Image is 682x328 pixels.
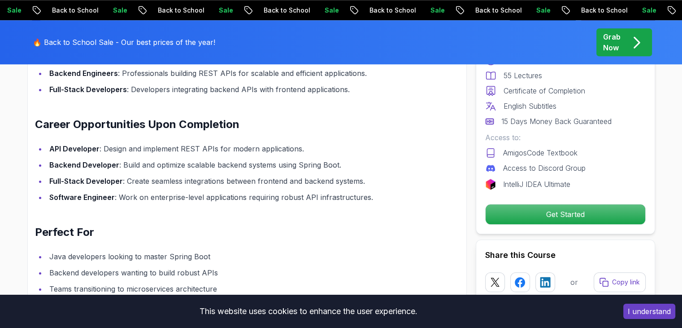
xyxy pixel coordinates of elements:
[47,175,417,187] li: : Create seamless integrations between frontend and backend systems.
[603,31,621,53] p: Grab Now
[571,6,632,15] p: Back to School
[486,204,645,224] p: Get Started
[485,204,646,225] button: Get Started
[7,301,610,321] div: This website uses cookies to enhance the user experience.
[42,6,103,15] p: Back to School
[47,283,417,295] li: Teams transitioning to microservices architecture
[503,147,578,158] p: AmigosCode Textbook
[47,142,417,155] li: : Design and implement REST APIs for modern applications.
[504,101,556,111] p: English Subtitles
[49,160,119,169] strong: Backend Developer
[47,83,417,96] li: : Developers integrating backend APIs with frontend applications.
[485,132,646,143] p: Access to:
[49,193,115,202] strong: Software Engineer
[47,67,417,80] li: : Professionals building REST APIs for scalable and efficient applications.
[501,116,612,127] p: 15 Days Money Back Guaranteed
[632,6,661,15] p: Sale
[35,117,417,132] h2: Career Opportunities Upon Completion
[570,277,578,288] p: or
[526,6,555,15] p: Sale
[33,37,215,48] p: 🔥 Back to School Sale - Our best prices of the year!
[47,250,417,263] li: Java developers looking to master Spring Boot
[504,85,585,96] p: Certificate of Completion
[465,6,526,15] p: Back to School
[503,163,586,173] p: Access to Discord Group
[612,278,640,287] p: Copy link
[594,272,646,292] button: Copy link
[504,70,542,81] p: 55 Lectures
[47,159,417,171] li: : Build and optimize scalable backend systems using Spring Boot.
[485,249,646,262] h2: Share this Course
[148,6,209,15] p: Back to School
[47,266,417,279] li: Backend developers wanting to build robust APIs
[49,85,127,94] strong: Full-Stack Developers
[47,191,417,204] li: : Work on enterprise-level applications requiring robust API infrastructures.
[421,6,449,15] p: Sale
[103,6,132,15] p: Sale
[209,6,238,15] p: Sale
[485,179,496,190] img: jetbrains logo
[49,144,100,153] strong: API Developer
[360,6,421,15] p: Back to School
[35,225,417,239] h2: Perfect For
[503,179,570,190] p: IntelliJ IDEA Ultimate
[254,6,315,15] p: Back to School
[49,69,118,78] strong: Backend Engineers
[623,304,675,319] button: Accept cookies
[315,6,343,15] p: Sale
[49,177,123,186] strong: Full-Stack Developer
